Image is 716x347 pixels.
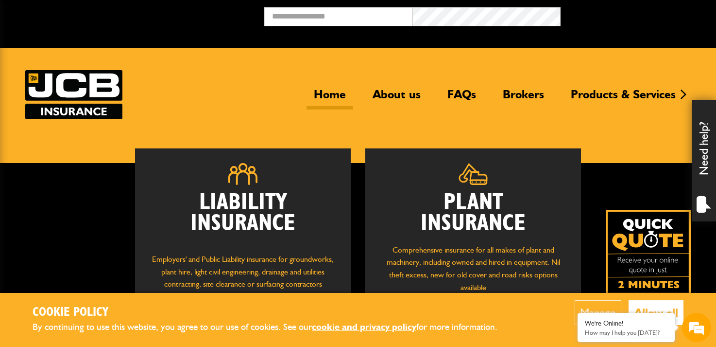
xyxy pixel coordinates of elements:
[150,192,336,244] h2: Liability Insurance
[33,320,513,335] p: By continuing to use this website, you agree to our use of cookies. See our for more information.
[150,253,336,300] p: Employers' and Public Liability insurance for groundworks, plant hire, light civil engineering, d...
[33,305,513,320] h2: Cookie Policy
[440,87,483,110] a: FAQs
[606,210,691,295] a: Get your insurance quote isn just 2-minutes
[575,300,621,325] button: Manage
[585,329,667,336] p: How may I help you today?
[365,87,428,110] a: About us
[380,244,566,293] p: Comprehensive insurance for all makes of plant and machinery, including owned and hired in equipm...
[561,7,709,22] button: Broker Login
[25,70,122,119] a: JCB Insurance Services
[25,70,122,119] img: JCB Insurance Services logo
[629,300,683,325] button: Allow all
[692,100,716,221] div: Need help?
[585,319,667,328] div: We're Online!
[495,87,551,110] a: Brokers
[380,192,566,234] h2: Plant Insurance
[606,210,691,295] img: Quick Quote
[307,87,353,110] a: Home
[312,321,416,332] a: cookie and privacy policy
[563,87,683,110] a: Products & Services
